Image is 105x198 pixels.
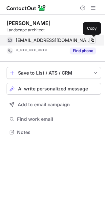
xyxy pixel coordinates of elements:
span: AI write personalized message [18,86,88,91]
button: save-profile-one-click [7,67,101,79]
img: ContactOut v5.3.10 [7,4,46,12]
div: Landscape architect [7,27,101,33]
span: Find work email [17,116,98,122]
span: [EMAIL_ADDRESS][DOMAIN_NAME] [16,37,91,43]
div: [PERSON_NAME] [7,20,51,26]
button: Add to email campaign [7,99,101,111]
button: AI write personalized message [7,83,101,95]
span: Notes [17,129,98,135]
span: Add to email campaign [18,102,70,107]
div: Save to List / ATS / CRM [18,70,90,76]
button: Reveal Button [70,48,96,54]
button: Notes [7,128,101,137]
button: Find work email [7,115,101,124]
